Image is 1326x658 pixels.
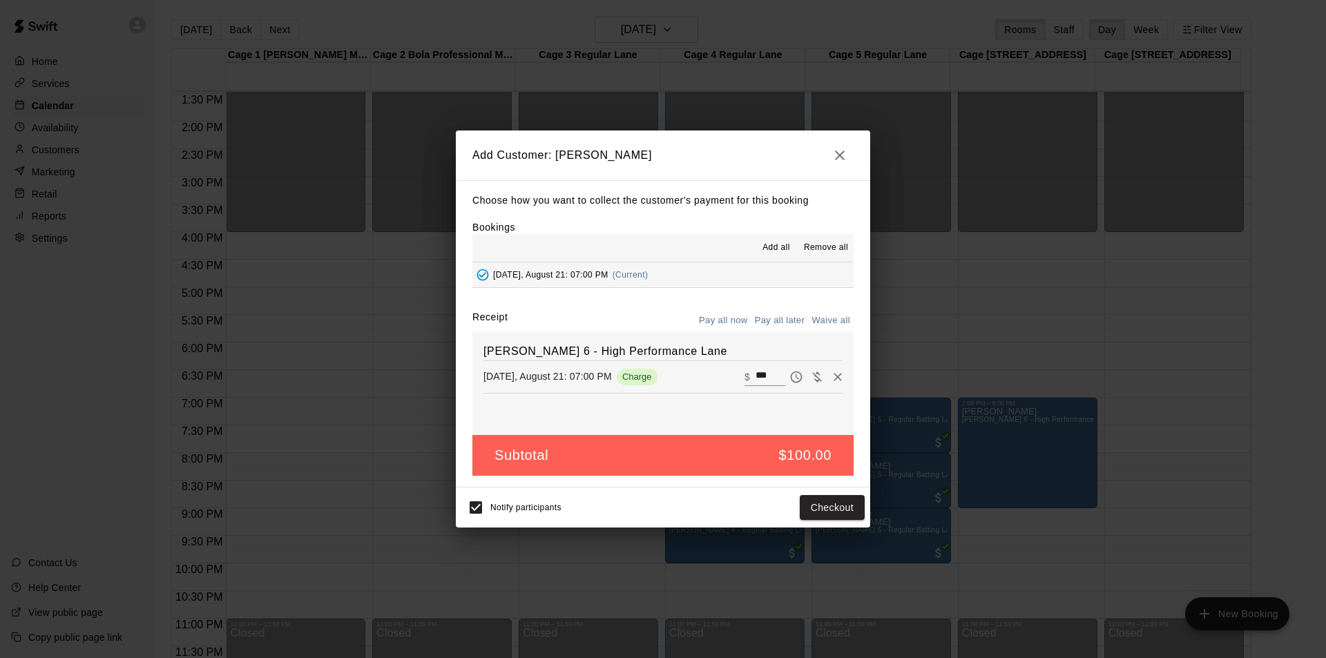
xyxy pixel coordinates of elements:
span: (Current) [613,270,648,280]
button: Add all [754,237,798,259]
h6: [PERSON_NAME] 6 - High Performance Lane [483,342,843,360]
label: Bookings [472,222,515,233]
button: Added - Collect Payment [472,264,493,285]
span: Charge [617,371,657,382]
span: [DATE], August 21: 07:00 PM [493,270,608,280]
h5: $100.00 [779,446,832,465]
button: Pay all later [751,310,809,331]
button: Waive all [808,310,854,331]
button: Added - Collect Payment[DATE], August 21: 07:00 PM(Current) [472,262,854,288]
label: Receipt [472,310,508,331]
h2: Add Customer: [PERSON_NAME] [456,130,870,180]
span: Add all [762,241,790,255]
button: Checkout [800,495,865,521]
button: Pay all now [695,310,751,331]
p: [DATE], August 21: 07:00 PM [483,369,612,383]
span: Pay later [786,370,807,382]
h5: Subtotal [494,446,548,465]
button: Remove [827,367,848,387]
p: $ [744,370,750,384]
span: Waive payment [807,370,827,382]
span: Notify participants [490,503,561,512]
button: Remove all [798,237,854,259]
span: Remove all [804,241,848,255]
p: Choose how you want to collect the customer's payment for this booking [472,192,854,209]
